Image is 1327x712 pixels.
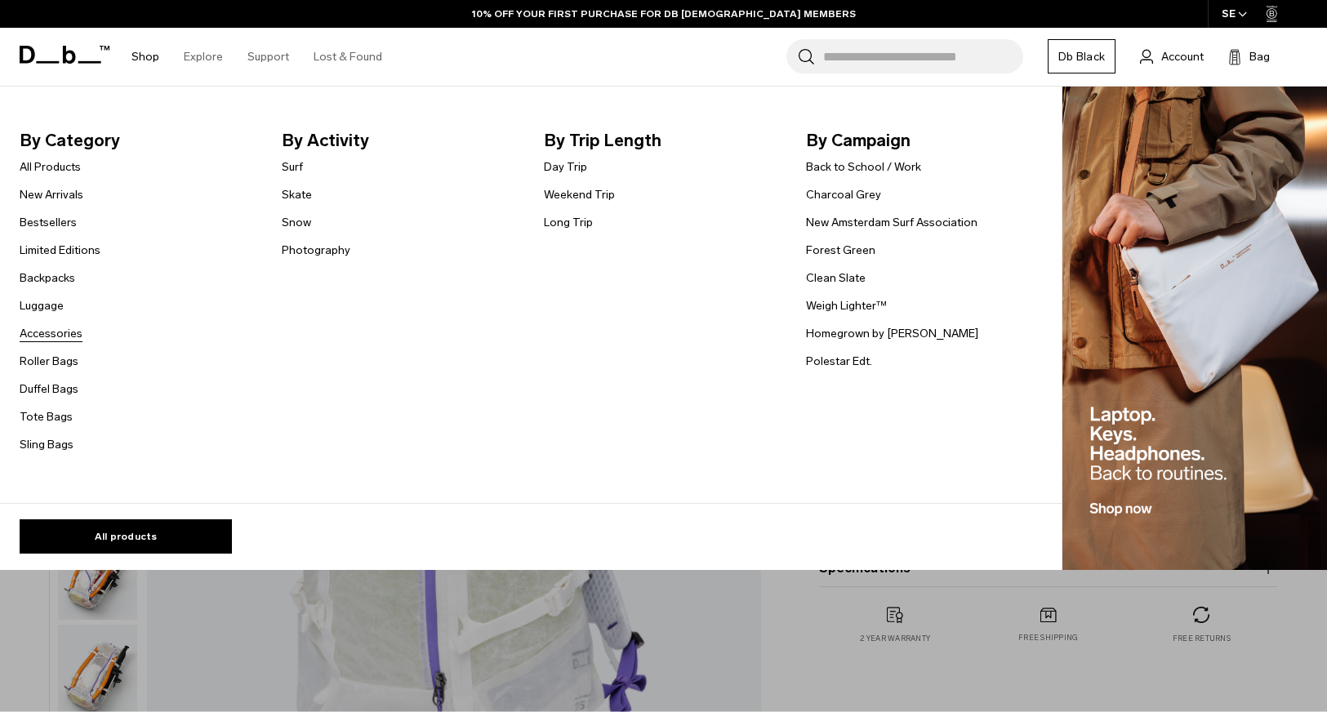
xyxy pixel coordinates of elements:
a: 10% OFF YOUR FIRST PURCHASE FOR DB [DEMOGRAPHIC_DATA] MEMBERS [472,7,856,21]
a: Lost & Found [314,28,382,86]
span: By Trip Length [544,127,780,154]
a: Weekend Trip [544,186,615,203]
a: All Products [20,158,81,176]
a: Homegrown by [PERSON_NAME] [806,325,978,342]
a: Explore [184,28,223,86]
a: Duffel Bags [20,380,78,398]
a: Snow [282,214,311,231]
span: Bag [1249,48,1270,65]
a: Surf [282,158,303,176]
img: Db [1062,87,1327,571]
button: Bag [1228,47,1270,66]
a: Skate [282,186,312,203]
span: Account [1161,48,1204,65]
a: Sling Bags [20,436,73,453]
a: Support [247,28,289,86]
a: New Arrivals [20,186,83,203]
a: New Amsterdam Surf Association [806,214,977,231]
a: Bestsellers [20,214,77,231]
a: Clean Slate [806,269,866,287]
a: Luggage [20,297,64,314]
span: By Category [20,127,256,154]
a: Limited Editions [20,242,100,259]
span: By Campaign [806,127,1042,154]
a: Db Black [1048,39,1115,73]
a: Accessories [20,325,82,342]
a: Shop [131,28,159,86]
a: Weigh Lighter™ [806,297,887,314]
a: Polestar Edt. [806,353,872,370]
a: Forest Green [806,242,875,259]
a: Back to School / Work [806,158,921,176]
nav: Main Navigation [119,28,394,86]
a: Photography [282,242,350,259]
a: Account [1140,47,1204,66]
a: Tote Bags [20,408,73,425]
a: All products [20,519,232,554]
a: Charcoal Grey [806,186,881,203]
span: By Activity [282,127,518,154]
a: Long Trip [544,214,593,231]
a: Backpacks [20,269,75,287]
a: Day Trip [544,158,587,176]
a: Roller Bags [20,353,78,370]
